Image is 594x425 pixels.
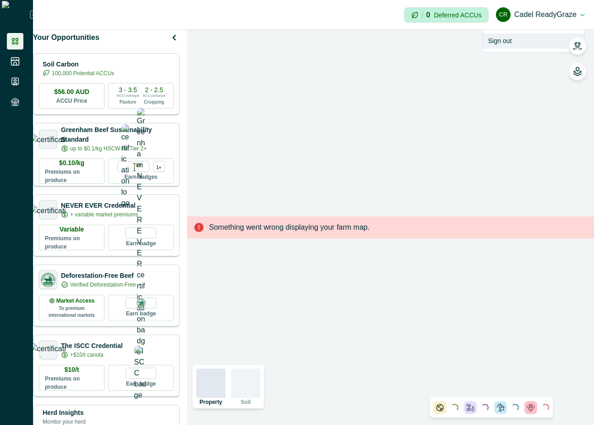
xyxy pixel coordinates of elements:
[43,60,114,69] p: Soil Carbon
[434,11,482,18] p: Deferred ACCUs
[124,172,157,181] p: Earn badges
[45,168,99,184] p: Premiums on produce
[30,134,67,144] img: certification logo
[43,408,86,418] p: Herd Insights
[30,343,67,357] img: certification logo
[61,125,174,144] p: Greenham Beef Sustainability Standard
[496,4,585,26] button: Cadel ReadyGrazeCadel ReadyGraze
[483,33,584,49] button: Sign out
[61,201,138,210] p: NEVER EVER Credential
[134,346,148,401] img: ISCC badge
[60,225,84,234] p: Variable
[45,305,99,319] p: To premium international markets
[45,375,99,391] p: Premiums on produce
[45,234,99,251] p: Premiums on produce
[56,97,87,105] p: ACCU Price
[2,1,30,28] img: Logo
[121,124,130,209] img: certification logo
[156,164,161,170] p: 1+
[133,161,145,171] p: Tier 1
[70,144,147,153] p: up to $0.1/kg HSCW for Tier 2+
[39,271,57,289] img: certification logo
[145,87,163,93] p: 2 - 2.5
[52,69,114,77] p: 100,000 Potential ACCUs
[120,99,137,105] p: Pasture
[136,298,147,309] img: DFB badge
[61,341,123,351] p: The ISCC Credential
[70,351,103,359] p: +$10/t canola
[70,281,136,289] p: Verified Deforestation-Free
[30,205,67,215] img: certification logo
[126,379,156,388] p: Earn badge
[54,87,89,97] p: $56.00 AUD
[126,309,156,318] p: Earn badge
[33,32,99,43] p: Your Opportunities
[426,11,430,19] p: 0
[56,297,95,305] p: Market Access
[61,271,136,281] p: Deforestation-Free Beef
[143,93,165,99] p: ACCUs/ha/pa
[117,93,139,99] p: ACCUs/ha/pa
[70,210,138,219] p: + variable market premiums
[119,87,137,93] p: 3 - 3.5
[126,238,156,248] p: Earn badge
[153,161,165,172] div: more credentials avaialble
[144,99,164,105] p: Cropping
[241,399,251,405] p: Soil
[137,108,145,358] img: Greenham NEVER EVER certification badge
[199,399,222,405] p: Property
[187,216,594,238] div: Something went wrong displaying your farm map.
[59,158,84,168] p: $0.10/kg
[65,365,79,375] p: $10/t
